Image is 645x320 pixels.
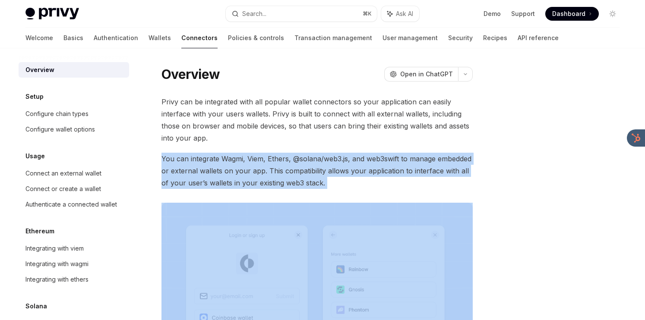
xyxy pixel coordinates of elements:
a: Demo [484,9,501,18]
div: Configure wallet options [25,124,95,135]
div: Search... [242,9,266,19]
a: Connectors [181,28,218,48]
div: Connect an external wallet [25,168,101,179]
a: Configure wallet options [19,122,129,137]
span: Privy can be integrated with all popular wallet connectors so your application can easily interfa... [161,96,473,144]
div: Authenticate a connected wallet [25,199,117,210]
span: Dashboard [552,9,585,18]
h1: Overview [161,66,220,82]
span: Open in ChatGPT [400,70,453,78]
a: Authenticate a connected wallet [19,197,129,212]
h5: Usage [25,151,45,161]
a: Overview [19,62,129,78]
a: Transaction management [294,28,372,48]
a: Wallets [149,28,171,48]
div: Integrating with ethers [25,274,89,285]
div: Integrating with wagmi [25,259,89,269]
a: Integrating with ethers [19,272,129,287]
div: Integrating with viem [25,243,84,254]
a: Basics [63,28,83,48]
a: Recipes [483,28,507,48]
button: Search...⌘K [226,6,377,22]
h5: Setup [25,91,44,102]
img: light logo [25,8,79,20]
div: Overview [25,65,54,75]
div: Connect or create a wallet [25,184,101,194]
a: Connect or create a wallet [19,181,129,197]
a: Policies & controls [228,28,284,48]
a: Configure chain types [19,106,129,122]
a: Dashboard [545,7,599,21]
a: User management [383,28,438,48]
a: Welcome [25,28,53,48]
a: Security [448,28,473,48]
div: Configure chain types [25,109,89,119]
button: Toggle dark mode [606,7,620,21]
span: You can integrate Wagmi, Viem, Ethers, @solana/web3.js, and web3swift to manage embedded or exter... [161,153,473,189]
span: ⌘ K [363,10,372,17]
span: Ask AI [396,9,413,18]
h5: Solana [25,301,47,311]
a: Connect an external wallet [19,166,129,181]
a: Support [511,9,535,18]
a: Authentication [94,28,138,48]
button: Open in ChatGPT [384,67,458,82]
a: Integrating with wagmi [19,256,129,272]
h5: Ethereum [25,226,54,236]
button: Ask AI [381,6,419,22]
a: Integrating with viem [19,241,129,256]
a: API reference [518,28,559,48]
